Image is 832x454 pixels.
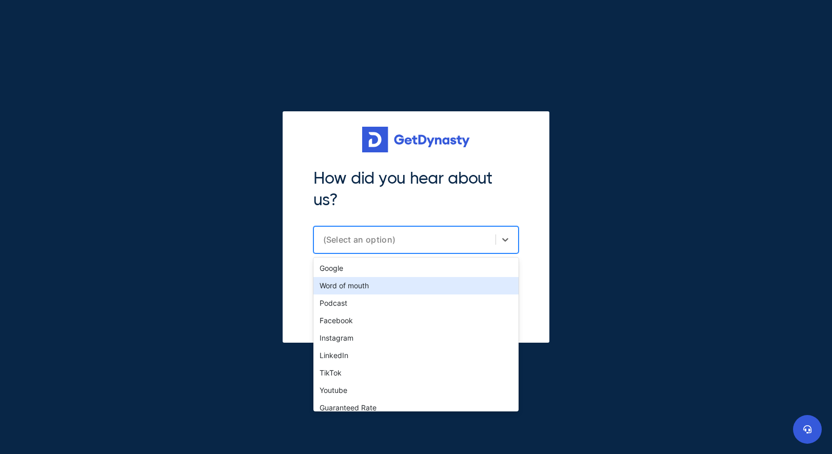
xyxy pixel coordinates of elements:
div: Word of mouth [313,277,519,294]
div: (Select an option) [323,234,490,245]
div: Facebook [313,312,519,329]
div: LinkedIn [313,347,519,364]
div: Guaranteed Rate [313,399,519,417]
div: How did you hear about us? [313,168,519,210]
div: TikTok [313,364,519,382]
div: Instagram [313,329,519,347]
div: Podcast [313,294,519,312]
div: Google [313,260,519,277]
div: Youtube [313,382,519,399]
img: Get started for free with Dynasty Trust Company [362,127,470,152]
